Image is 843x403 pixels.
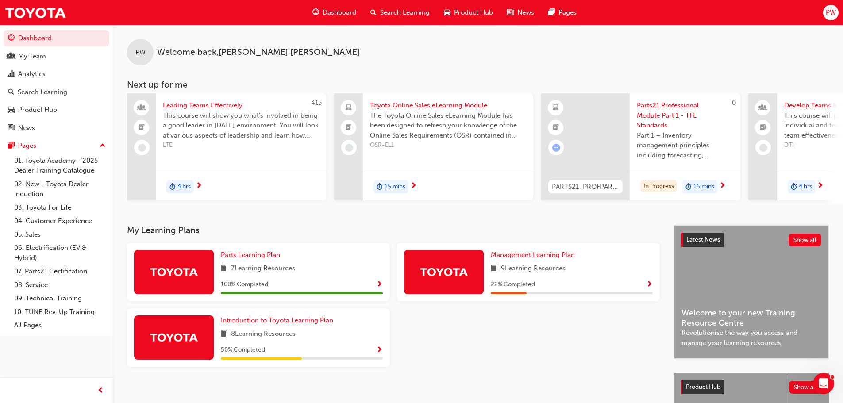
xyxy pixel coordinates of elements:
span: 9 Learning Resources [501,263,566,274]
span: car-icon [8,106,15,114]
a: 415Leading Teams EffectivelyThis course will show you what's involved in being a good leader in [... [127,93,326,200]
span: Introduction to Toyota Learning Plan [221,316,333,324]
a: Toyota Online Sales eLearning ModuleThe Toyota Online Sales eLearning Module has been designed to... [334,93,533,200]
span: news-icon [8,124,15,132]
span: Search Learning [380,8,430,18]
span: PW [135,47,146,58]
a: Introduction to Toyota Learning Plan [221,315,337,326]
span: Welcome back , [PERSON_NAME] [PERSON_NAME] [157,47,360,58]
span: people-icon [760,102,766,114]
span: duration-icon [685,181,692,193]
a: Latest NewsShow all [681,233,821,247]
span: LTE [163,140,319,150]
span: Revolutionise the way you access and manage your learning resources. [681,328,821,348]
span: 4 hrs [799,182,812,192]
div: News [18,123,35,133]
span: next-icon [817,182,824,190]
div: In Progress [640,180,677,192]
h3: My Learning Plans [127,225,660,235]
a: Product HubShow all [681,380,822,394]
span: booktick-icon [760,122,766,134]
span: pages-icon [548,7,555,18]
a: 09. Technical Training [11,292,109,305]
span: learningResourceType_ELEARNING-icon [553,102,559,114]
span: Management Learning Plan [491,251,575,259]
button: Pages [4,138,109,154]
a: News [4,120,109,136]
span: News [517,8,534,18]
span: PW [826,8,836,18]
a: Latest NewsShow allWelcome to your new Training Resource CentreRevolutionise the way you access a... [674,225,829,359]
a: search-iconSearch Learning [363,4,437,22]
span: learningRecordVerb_NONE-icon [345,144,353,152]
a: Management Learning Plan [491,250,578,260]
a: 07. Parts21 Certification [11,265,109,278]
span: 0 [732,99,736,107]
span: Leading Teams Effectively [163,100,319,111]
a: 02. New - Toyota Dealer Induction [11,177,109,201]
span: Part 1 – Inventory management principles including forecasting, processes, and techniques. [637,130,733,161]
a: Trak [4,3,66,23]
a: 08. Service [11,278,109,292]
button: Show Progress [376,345,383,356]
button: Show all [789,234,822,246]
button: Show all [789,381,822,394]
a: Product Hub [4,102,109,118]
span: Parts21 Professional Module Part 1 - TFL Standards [637,100,733,130]
a: Search Learning [4,84,109,100]
span: Show Progress [376,281,383,289]
span: chart-icon [8,70,15,78]
iframe: Intercom live chat [813,373,834,394]
div: My Team [18,51,46,61]
div: Pages [18,141,36,151]
span: Show Progress [376,346,383,354]
img: Trak [420,264,468,280]
span: prev-icon [97,385,104,396]
a: car-iconProduct Hub [437,4,500,22]
span: 8 Learning Resources [231,329,296,340]
a: 04. Customer Experience [11,214,109,228]
span: duration-icon [377,181,383,193]
span: Product Hub [686,383,720,391]
a: Dashboard [4,30,109,46]
span: Toyota Online Sales eLearning Module [370,100,526,111]
span: pages-icon [8,142,15,150]
span: duration-icon [169,181,176,193]
a: All Pages [11,319,109,332]
span: booktick-icon [553,122,559,134]
a: Analytics [4,66,109,82]
span: booktick-icon [346,122,352,134]
span: search-icon [370,7,377,18]
span: guage-icon [8,35,15,42]
span: next-icon [410,182,417,190]
a: pages-iconPages [541,4,584,22]
a: My Team [4,48,109,65]
span: learningRecordVerb_ATTEMPT-icon [552,144,560,152]
span: Parts Learning Plan [221,251,280,259]
a: Parts Learning Plan [221,250,284,260]
span: learningRecordVerb_NONE-icon [759,144,767,152]
button: Show Progress [376,279,383,290]
span: laptop-icon [346,102,352,114]
span: 415 [311,99,322,107]
span: Welcome to your new Training Resource Centre [681,308,821,328]
button: DashboardMy TeamAnalyticsSearch LearningProduct HubNews [4,28,109,138]
a: 10. TUNE Rev-Up Training [11,305,109,319]
span: book-icon [491,263,497,274]
span: up-icon [100,140,106,152]
span: Latest News [686,236,720,243]
span: 50 % Completed [221,345,265,355]
span: 4 hrs [177,182,191,192]
a: 03. Toyota For Life [11,201,109,215]
img: Trak [150,330,198,345]
span: people-icon [8,53,15,61]
span: 100 % Completed [221,280,268,290]
span: 15 mins [693,182,714,192]
button: Show Progress [646,279,653,290]
a: news-iconNews [500,4,541,22]
img: Trak [150,264,198,280]
span: Product Hub [454,8,493,18]
span: next-icon [719,182,726,190]
span: This course will show you what's involved in being a good leader in [DATE] environment. You will ... [163,111,319,141]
